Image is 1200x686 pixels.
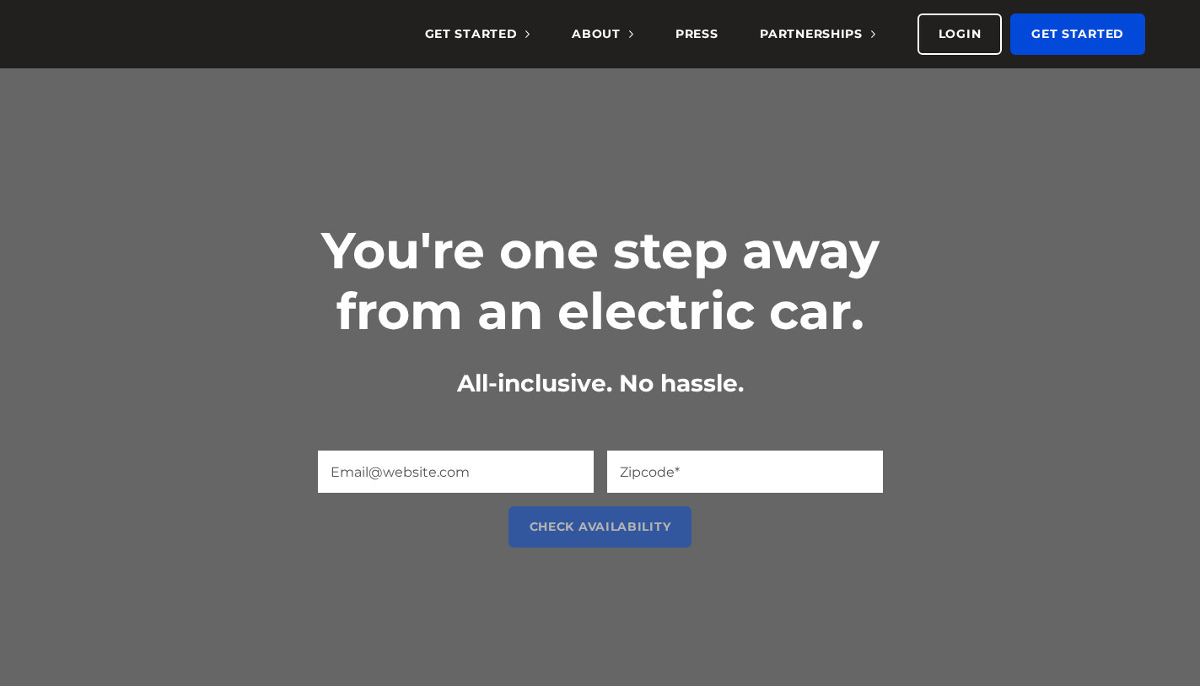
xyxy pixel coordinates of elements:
[55,25,163,43] img: Motor
[425,26,530,41] span: Get Started
[572,26,633,41] span: About
[318,451,594,493] input: Email@website.com
[1010,14,1145,55] a: Get Started
[509,506,692,548] input: Check Availability
[263,220,938,342] h1: You're one step away from an electric car.
[607,451,883,493] input: Zipcode*
[263,367,938,400] div: All-inclusive. No hassle.
[760,26,874,41] span: Partnerships
[917,14,1003,55] a: Login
